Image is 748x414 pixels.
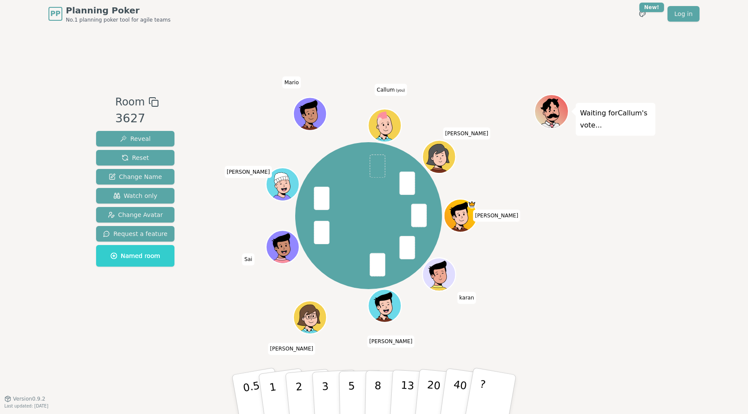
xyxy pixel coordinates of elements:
span: PP [50,9,60,19]
span: Click to change your name [374,83,407,96]
span: Click to change your name [282,76,301,89]
span: Watch only [113,191,158,200]
button: New! [635,6,650,22]
button: Watch only [96,188,174,204]
div: New! [639,3,664,12]
span: Room [115,94,145,110]
button: Change Avatar [96,207,174,223]
span: Click to change your name [242,253,254,265]
span: Joe is the host [467,200,476,208]
span: Change Name [109,172,162,181]
p: Waiting for Callum 's vote... [580,107,651,131]
a: Log in [667,6,700,22]
span: Planning Poker [66,4,171,16]
button: Change Name [96,169,174,185]
span: Request a feature [103,229,168,238]
span: Version 0.9.2 [13,395,45,402]
span: Click to change your name [457,292,476,304]
span: Reset [122,153,149,162]
div: 3627 [115,110,158,127]
button: Reset [96,150,174,166]
span: Reveal [120,134,151,143]
button: Reveal [96,131,174,146]
span: Click to change your name [443,127,490,140]
span: Last updated: [DATE] [4,404,48,408]
span: Click to change your name [225,166,272,178]
span: Click to change your name [367,335,415,347]
span: Change Avatar [108,210,163,219]
button: Named room [96,245,174,267]
button: Click to change your avatar [369,110,400,141]
a: PPPlanning PokerNo.1 planning poker tool for agile teams [48,4,171,23]
button: Version0.9.2 [4,395,45,402]
span: Named room [110,252,160,260]
button: Request a feature [96,226,174,242]
span: Click to change your name [268,343,316,355]
span: No.1 planning poker tool for agile teams [66,16,171,23]
span: (you) [395,88,405,92]
span: Click to change your name [473,210,520,222]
